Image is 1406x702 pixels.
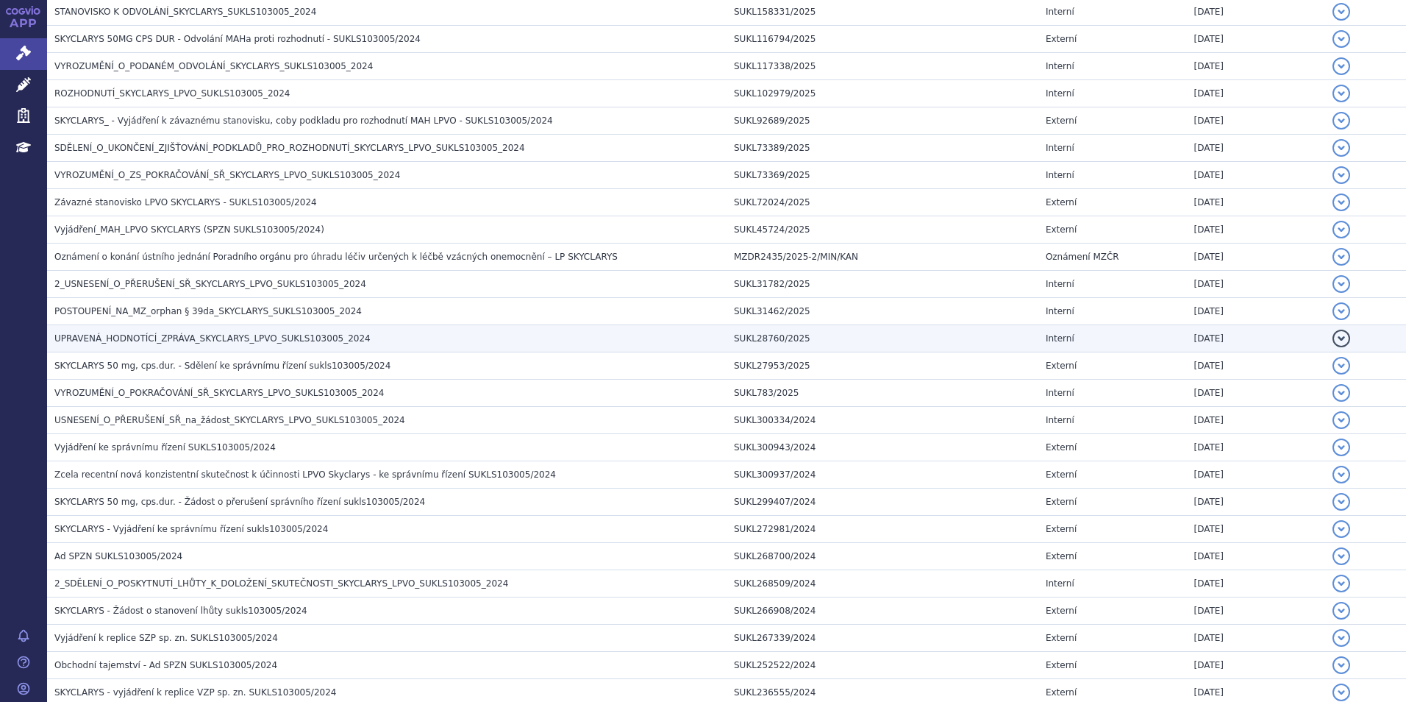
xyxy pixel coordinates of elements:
[54,578,508,589] span: 2_SDĚLENÍ_O_POSKYTNUTÍ_LHŮTY_K_DOLOŽENÍ_SKUTEČNOSTI_SKYCLARYS_LPVO_SUKLS103005_2024
[54,88,290,99] span: ROZHODNUTÍ_SKYCLARYS_LPVO_SUKLS103005_2024
[727,53,1038,80] td: SUKL117338/2025
[727,352,1038,380] td: SUKL27953/2025
[727,135,1038,162] td: SUKL73389/2025
[1046,633,1077,643] span: Externí
[1186,625,1324,652] td: [DATE]
[727,570,1038,598] td: SUKL268509/2024
[1332,439,1350,456] button: detail
[1046,333,1074,344] span: Interní
[1186,271,1324,298] td: [DATE]
[54,469,556,480] span: Zcela recentní nová konzistentní skutečnost k účinnosti LPVO Skyclarys - ke správnímu řízení SUKL...
[1332,575,1350,592] button: detail
[1186,325,1324,352] td: [DATE]
[1332,85,1350,102] button: detail
[1186,352,1324,380] td: [DATE]
[1186,380,1324,407] td: [DATE]
[727,298,1038,325] td: SUKL31462/2025
[1332,112,1350,130] button: detail
[1332,520,1350,538] button: detail
[1186,26,1324,53] td: [DATE]
[1332,357,1350,375] button: detail
[1186,80,1324,107] td: [DATE]
[1332,248,1350,266] button: detail
[54,306,362,316] span: POSTOUPENÍ_NA_MZ_orphan § 39da_SKYCLARYS_SUKLS103005_2024
[54,34,421,44] span: SKYCLARYS 50MG CPS DUR - Odvolání MAHa proti rozhodnutí - SUKLS103005/2024
[1046,388,1074,398] span: Interní
[54,524,328,534] span: SKYCLARYS - Vyjádření ke správnímu řízení sukls103005/2024
[1046,687,1077,698] span: Externí
[1186,598,1324,625] td: [DATE]
[1046,7,1074,17] span: Interní
[1332,275,1350,293] button: detail
[727,26,1038,53] td: SUKL116794/2025
[54,415,405,425] span: USNESENÍ_O_PŘERUŠENÍ_SŘ_na_žádost_SKYCLARYS_LPVO_SUKLS103005_2024
[1186,434,1324,461] td: [DATE]
[1046,279,1074,289] span: Interní
[1186,244,1324,271] td: [DATE]
[727,271,1038,298] td: SUKL31782/2025
[1186,53,1324,80] td: [DATE]
[1046,170,1074,180] span: Interní
[1332,493,1350,511] button: detail
[54,170,400,180] span: VYROZUMĚNÍ_O_ZS_POKRAČOVÁNÍ_SŘ_SKYCLARYS_LPVO_SUKLS103005_2024
[1186,543,1324,570] td: [DATE]
[1046,361,1077,371] span: Externí
[54,7,316,17] span: STANOVISKO K ODVOLÁNÍ_SKYCLARYS_SUKLS103005_2024
[727,407,1038,434] td: SUKL300334/2024
[54,388,384,398] span: VYROZUMĚNÍ_O_POKRAČOVÁNÍ_SŘ_SKYCLARYS_LPVO_SUKLS103005_2024
[54,61,373,71] span: VYROZUMĚNÍ_O_PODANÉM_ODVOLÁNÍ_SKYCLARYS_SUKLS103005_2024
[1186,162,1324,189] td: [DATE]
[1046,252,1119,262] span: Oznámení MZČR
[1332,302,1350,320] button: detail
[1332,166,1350,184] button: detail
[1186,216,1324,244] td: [DATE]
[54,279,366,289] span: 2_USNESENÍ_O_PŘERUŠENÍ_SŘ_SKYCLARYS_LPVO_SUKLS103005_2024
[1332,330,1350,347] button: detail
[1186,407,1324,434] td: [DATE]
[727,325,1038,352] td: SUKL28760/2025
[1186,298,1324,325] td: [DATE]
[1046,143,1074,153] span: Interní
[1332,3,1350,21] button: detail
[1332,629,1350,647] button: detail
[727,434,1038,461] td: SUKL300943/2024
[1332,684,1350,701] button: detail
[1186,516,1324,543] td: [DATE]
[1186,652,1324,679] td: [DATE]
[54,551,182,561] span: Ad SPZN SUKLS103005/2024
[54,143,525,153] span: SDĚLENÍ_O_UKONČENÍ_ZJIŠŤOVÁNÍ_PODKLADŮ_PRO_ROZHODNUTÍ_SKYCLARYS_LPVO_SUKLS103005_2024
[727,189,1038,216] td: SUKL72024/2025
[54,361,390,371] span: SKYCLARYS 50 mg, cps.dur. - Sdělení ke správnímu řízení sukls103005/2024
[727,625,1038,652] td: SUKL267339/2024
[54,197,317,208] span: Závazné stanovisko LPVO SKYCLARYS - SUKLS103005/2024
[1046,469,1077,480] span: Externí
[1332,194,1350,211] button: detail
[1046,442,1077,453] span: Externí
[1186,570,1324,598] td: [DATE]
[1046,606,1077,616] span: Externí
[1046,197,1077,208] span: Externí
[1046,524,1077,534] span: Externí
[1186,107,1324,135] td: [DATE]
[1332,602,1350,620] button: detail
[54,442,276,453] span: Vyjádření ke správnímu řízení SUKLS103005/2024
[1046,415,1074,425] span: Interní
[727,652,1038,679] td: SUKL252522/2024
[54,224,324,235] span: Vyjádření_MAH_LPVO SKYCLARYS (SPZN SUKLS103005/2024)
[1332,139,1350,157] button: detail
[1332,221,1350,238] button: detail
[1046,660,1077,670] span: Externí
[1186,461,1324,489] td: [DATE]
[1332,411,1350,429] button: detail
[727,216,1038,244] td: SUKL45724/2025
[1332,30,1350,48] button: detail
[1332,656,1350,674] button: detail
[1046,116,1077,126] span: Externí
[54,687,336,698] span: SKYCLARYS - vyjádření k replice VZP sp. zn. SUKLS103005/2024
[1046,578,1074,589] span: Interní
[1332,57,1350,75] button: detail
[1046,34,1077,44] span: Externí
[1186,489,1324,516] td: [DATE]
[54,606,307,616] span: SKYCLARYS - Žádost o stanovení lhůty sukls103005/2024
[54,660,277,670] span: Obchodní tajemství - Ad SPZN SUKLS103005/2024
